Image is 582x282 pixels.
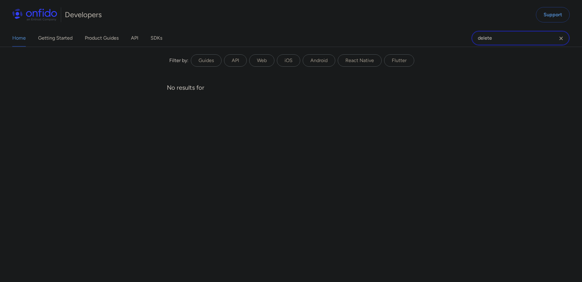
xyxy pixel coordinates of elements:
[536,7,570,22] a: Support
[191,54,222,67] label: Guides
[12,29,26,47] a: Home
[169,57,188,64] div: Filter by:
[277,54,300,67] label: iOS
[338,54,382,67] label: React Native
[85,29,119,47] a: Product Guides
[167,84,204,91] span: No results for
[303,54,335,67] label: Android
[12,9,57,21] img: Onfido Logo
[249,54,274,67] label: Web
[38,29,73,47] a: Getting Started
[557,35,565,42] svg: Clear search field button
[384,54,414,67] label: Flutter
[471,31,570,45] input: Onfido search input field
[151,29,162,47] a: SDKs
[224,54,247,67] label: API
[131,29,138,47] a: API
[65,10,102,20] h1: Developers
